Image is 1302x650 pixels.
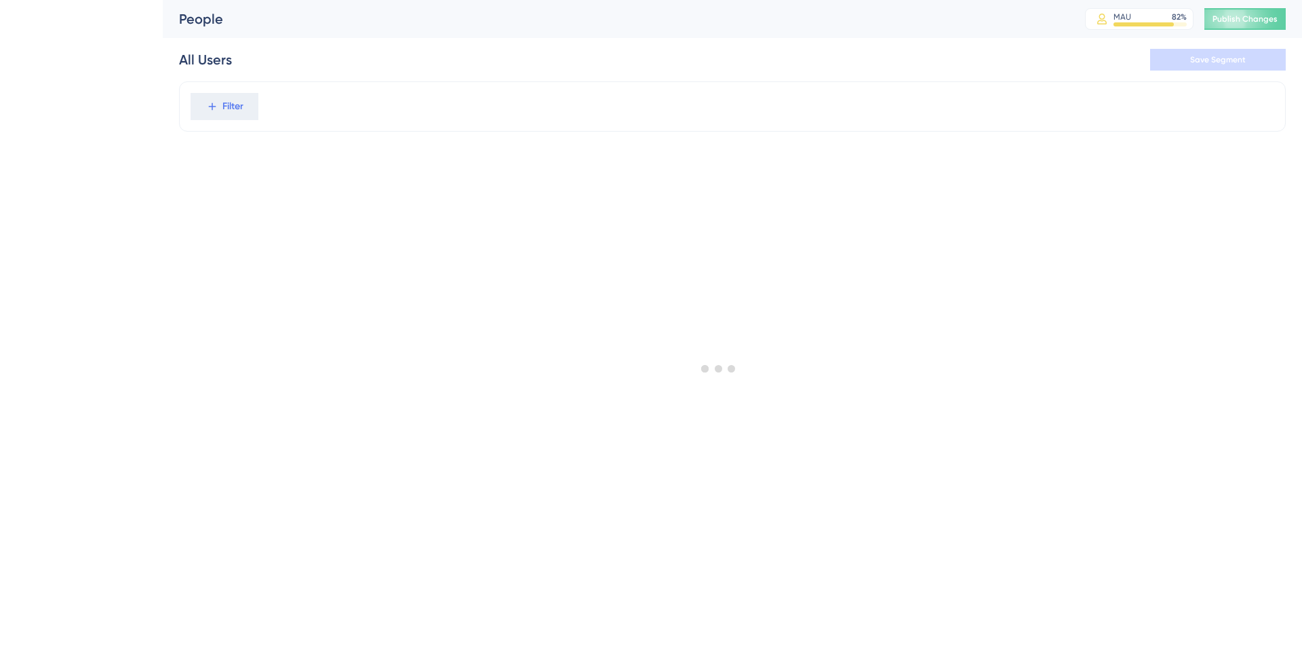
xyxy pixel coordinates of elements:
button: Save Segment [1150,49,1286,71]
div: MAU [1113,12,1131,22]
span: Publish Changes [1212,14,1278,24]
div: 82 % [1172,12,1187,22]
span: Save Segment [1190,54,1246,65]
div: People [179,9,1051,28]
button: Publish Changes [1204,8,1286,30]
div: All Users [179,50,232,69]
